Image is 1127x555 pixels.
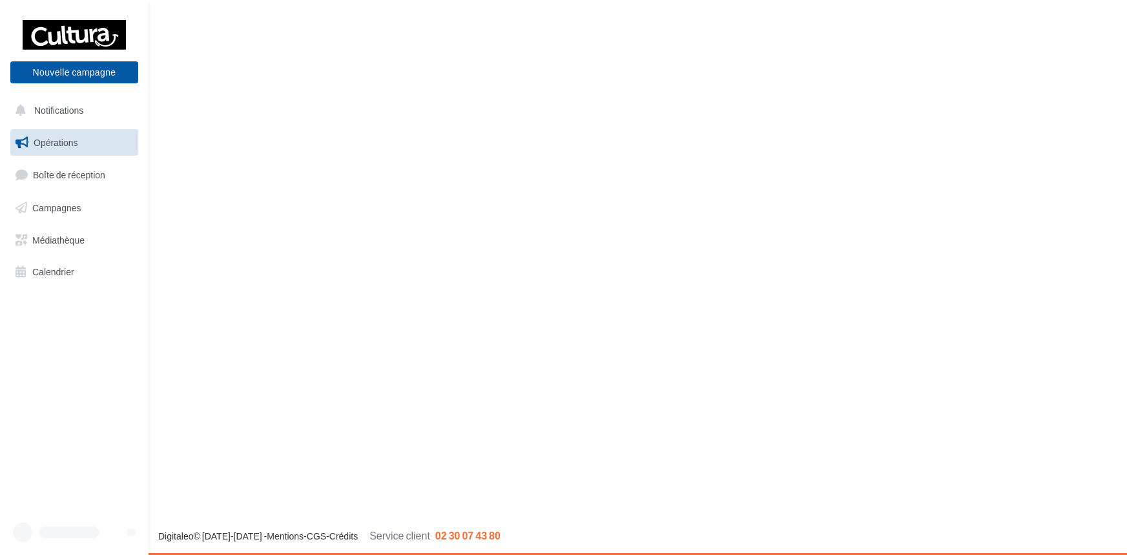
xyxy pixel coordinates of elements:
[158,530,501,541] span: © [DATE]-[DATE] - - -
[8,194,141,222] a: Campagnes
[435,529,501,541] span: 02 30 07 43 80
[307,530,326,541] a: CGS
[369,529,430,541] span: Service client
[267,530,304,541] a: Mentions
[34,105,83,116] span: Notifications
[8,129,141,156] a: Opérations
[32,234,85,245] span: Médiathèque
[8,161,141,189] a: Boîte de réception
[32,266,74,277] span: Calendrier
[329,530,358,541] a: Crédits
[33,169,105,180] span: Boîte de réception
[32,202,81,213] span: Campagnes
[34,137,78,148] span: Opérations
[8,258,141,286] a: Calendrier
[8,97,136,124] button: Notifications
[8,227,141,254] a: Médiathèque
[158,530,193,541] a: Digitaleo
[10,61,138,83] button: Nouvelle campagne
